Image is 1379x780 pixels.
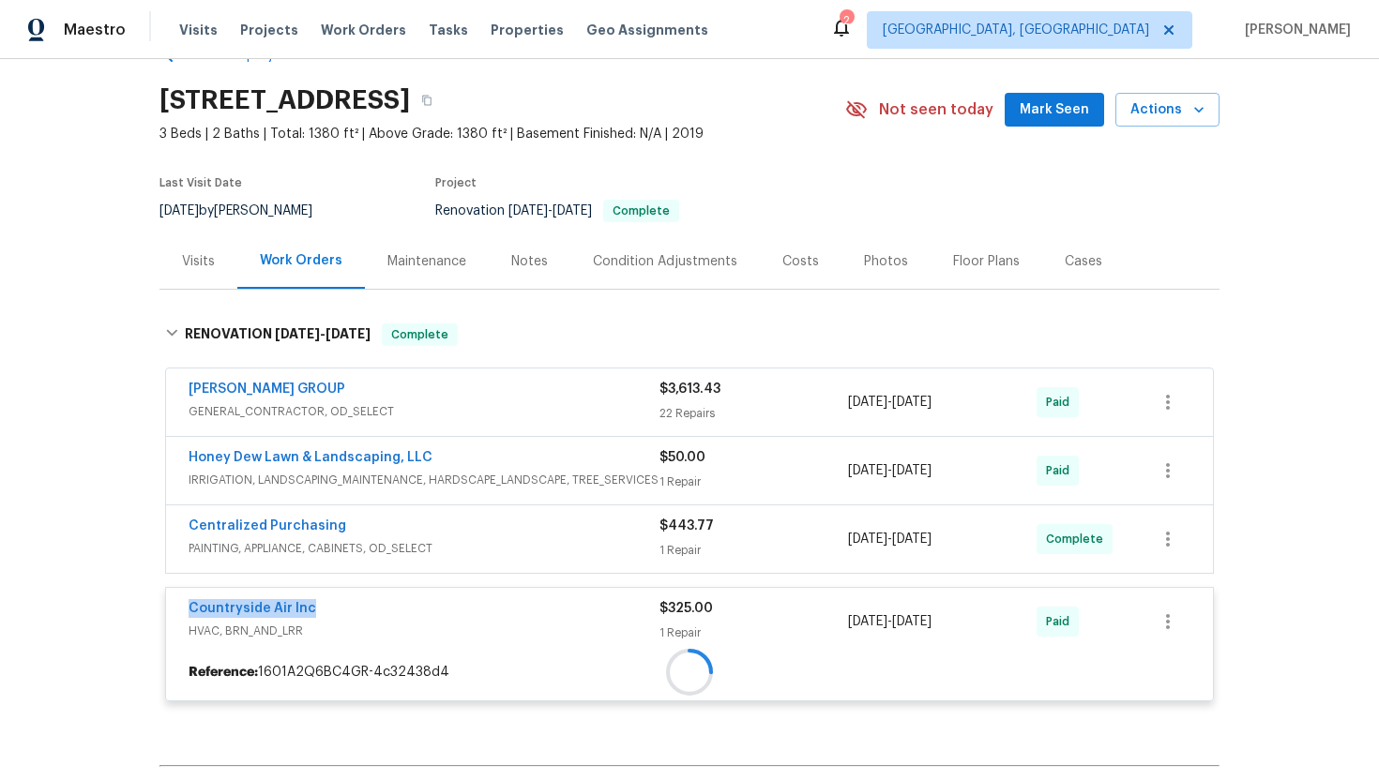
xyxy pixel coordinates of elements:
[659,519,714,532] span: $443.77
[659,541,848,560] div: 1 Repair
[892,532,932,546] span: [DATE]
[1237,21,1351,39] span: [PERSON_NAME]
[179,21,218,39] span: Visits
[892,464,932,477] span: [DATE]
[189,519,346,532] a: Centralized Purchasing
[260,251,342,270] div: Work Orders
[1020,98,1089,122] span: Mark Seen
[384,325,456,344] span: Complete
[892,396,932,409] span: [DATE]
[159,125,845,143] span: 3 Beds | 2 Baths | Total: 1380 ft² | Above Grade: 1380 ft² | Basement Finished: N/A | 2019
[435,204,679,217] span: Renovation
[326,327,371,340] span: [DATE]
[189,622,659,640] span: HVAC, BRN_AND_LRR
[429,23,468,37] span: Tasks
[553,204,592,217] span: [DATE]
[159,305,1220,365] div: RENOVATION [DATE]-[DATE]Complete
[159,204,199,217] span: [DATE]
[586,21,708,39] span: Geo Assignments
[659,472,848,491] div: 1 Repair
[387,252,466,271] div: Maintenance
[782,252,819,271] div: Costs
[64,21,126,39] span: Maestro
[659,623,848,642] div: 1 Repair
[159,200,335,222] div: by [PERSON_NAME]
[508,204,548,217] span: [DATE]
[240,21,298,39] span: Projects
[848,612,932,631] span: -
[410,83,444,117] button: Copy Address
[275,327,320,340] span: [DATE]
[864,252,908,271] div: Photos
[1005,93,1104,127] button: Mark Seen
[189,402,659,421] span: GENERAL_CONTRACTOR, OD_SELECT
[953,252,1020,271] div: Floor Plans
[840,11,853,30] div: 2
[848,396,887,409] span: [DATE]
[189,471,659,489] span: IRRIGATION, LANDSCAPING_MAINTENANCE, HARDSCAPE_LANDSCAPE, TREE_SERVICES
[189,602,316,615] a: Countryside Air Inc
[883,21,1149,39] span: [GEOGRAPHIC_DATA], [GEOGRAPHIC_DATA]
[605,205,677,217] span: Complete
[593,252,737,271] div: Condition Adjustments
[435,177,477,188] span: Project
[1046,530,1111,548] span: Complete
[1065,252,1102,271] div: Cases
[189,382,345,396] a: [PERSON_NAME] GROUP
[159,177,242,188] span: Last Visit Date
[659,451,705,464] span: $50.00
[1115,93,1220,127] button: Actions
[1046,461,1077,480] span: Paid
[892,615,932,628] span: [DATE]
[848,532,887,546] span: [DATE]
[321,21,406,39] span: Work Orders
[189,451,432,464] a: Honey Dew Lawn & Landscaping, LLC
[848,393,932,412] span: -
[1046,393,1077,412] span: Paid
[1130,98,1205,122] span: Actions
[848,464,887,477] span: [DATE]
[1046,612,1077,631] span: Paid
[879,100,993,119] span: Not seen today
[659,404,848,423] div: 22 Repairs
[511,252,548,271] div: Notes
[659,382,720,396] span: $3,613.43
[182,252,215,271] div: Visits
[185,323,371,346] h6: RENOVATION
[491,21,564,39] span: Properties
[159,91,410,110] h2: [STREET_ADDRESS]
[189,539,659,558] span: PAINTING, APPLIANCE, CABINETS, OD_SELECT
[848,615,887,628] span: [DATE]
[659,602,713,615] span: $325.00
[848,530,932,548] span: -
[848,461,932,480] span: -
[508,204,592,217] span: -
[275,327,371,340] span: -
